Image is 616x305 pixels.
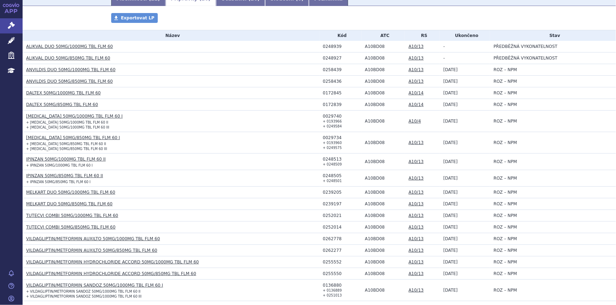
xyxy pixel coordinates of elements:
[490,210,616,222] td: ROZ – NPM
[26,114,123,119] a: [MEDICAL_DATA] 50MG/1000MG TBL FLM 60 I
[323,173,361,178] div: 0248505
[26,283,163,288] a: VILDAGLIPTIN/METFORMIN SANDOZ 50MG/1000MG TBL FLM 60 I
[408,176,424,181] a: A10/13
[490,245,616,256] td: ROZ – NPM
[323,236,361,241] div: 0262778
[490,170,616,187] td: ROZ – NPM
[443,79,458,84] span: [DATE]
[26,260,199,264] a: VILDAGLIPTIN/METFORMIN HYDROCHLORIDE ACCORD 50MG/1000MG TBL FLM 60
[323,179,342,183] small: + 0248501
[323,67,361,72] div: 0258439
[121,15,155,20] span: Exportovat LP
[323,213,361,218] div: 0252021
[443,159,458,164] span: [DATE]
[323,141,342,145] small: + 0193960
[408,56,424,61] a: A10/13
[26,190,115,195] a: MELKART DUO 50MG/1000MG TBL FLM 60
[490,233,616,245] td: ROZ – NPM
[323,114,361,119] div: 0029740
[490,99,616,111] td: ROZ – NPM
[26,173,103,178] a: IPINZAN 50MG/850MG TBL FLM 60 II
[408,213,424,218] a: A10/13
[443,260,458,264] span: [DATE]
[440,30,490,41] th: Ukončeno
[443,213,458,218] span: [DATE]
[26,44,113,49] a: ALIKVAL DUO 50MG/1000MG TBL FLM 60
[443,248,458,253] span: [DATE]
[323,162,342,166] small: + 0248509
[323,124,342,128] small: + 0249584
[490,132,616,154] td: ROZ – NPM
[443,190,458,195] span: [DATE]
[26,236,160,241] a: VILDAGLIPTIN/METFORMIN AUXILTO 50MG/1000MG TBL FLM 60
[490,222,616,233] td: ROZ – NPM
[361,154,405,170] td: METFORMIN A VILDAGLIPTIN
[23,30,319,41] th: Název
[26,225,115,230] a: TUTECVI COMBI 50MG/850MG TBL FLM 60
[26,213,118,218] a: TUTECVI COMBI 50MG/1000MG TBL FLM 60
[323,201,361,206] div: 0239197
[361,198,405,210] td: METFORMIN A VILDAGLIPTIN
[490,268,616,280] td: ROZ – NPM
[408,248,424,253] a: A10/13
[443,119,458,124] span: [DATE]
[26,157,106,162] a: IPINZAN 50MG/1000MG TBL FLM 60 II
[408,119,421,124] a: A10/4
[26,201,113,206] a: MELKART DUO 50MG/850MG TBL FLM 60
[26,125,109,129] small: + [MEDICAL_DATA] 50MG/1000MG TBL FLM 60 III
[323,225,361,230] div: 0252014
[405,30,440,41] th: RS
[408,260,424,264] a: A10/13
[26,294,142,298] small: + VILDAGLIPTIN/METFORMIN SANDOZ 50MG/1000MG TBL FLM 60 III
[443,236,458,241] span: [DATE]
[408,140,424,145] a: A10/13
[443,271,458,276] span: [DATE]
[443,201,458,206] span: [DATE]
[361,132,405,154] td: METFORMIN A VILDAGLIPTIN
[408,159,424,164] a: A10/13
[443,140,458,145] span: [DATE]
[323,260,361,264] div: 0255552
[323,56,361,61] div: 0248927
[490,52,616,64] td: PŘEDBĚŽNÁ VYKONATELNOST
[323,288,342,292] small: + 0136889
[490,256,616,268] td: ROZ – NPM
[490,154,616,170] td: ROZ – NPM
[323,248,361,253] div: 0262277
[319,30,361,41] th: Kód
[323,146,342,150] small: + 0249575
[490,64,616,76] td: ROZ – NPM
[26,180,90,184] small: + IPINZAN 50MG/850MG TBL FLM 60 I
[361,99,405,111] td: METFORMIN A VILDAGLIPTIN
[323,119,342,123] small: + 0193966
[490,87,616,99] td: ROZ – NPM
[408,91,424,95] a: A10/14
[490,41,616,52] td: PŘEDBĚŽNÁ VYKONATELNOST
[26,102,98,107] a: DALTEX 50MG/850MG TBL FLM 60
[490,280,616,301] td: ROZ – NPM
[361,256,405,268] td: METFORMIN A VILDAGLIPTIN
[361,222,405,233] td: METFORMIN A VILDAGLIPTIN
[408,271,424,276] a: A10/13
[408,288,424,293] a: A10/13
[361,64,405,76] td: METFORMIN A VILDAGLIPTIN
[323,190,361,195] div: 0239205
[443,176,458,181] span: [DATE]
[408,236,424,241] a: A10/13
[361,268,405,280] td: METFORMIN A VILDAGLIPTIN
[323,135,361,140] div: 0029734
[361,76,405,87] td: METFORMIN A VILDAGLIPTIN
[490,30,616,41] th: Stav
[490,111,616,132] td: ROZ – NPM
[361,280,405,301] td: METFORMIN A VILDAGLIPTIN
[408,79,424,84] a: A10/13
[361,87,405,99] td: METFORMIN A VILDAGLIPTIN
[26,142,106,146] small: + [MEDICAL_DATA] 50MG/850MG TBL FLM 60 II
[26,91,101,95] a: DALTEX 50MG/1000MG TBL FLM 60
[490,76,616,87] td: ROZ – NPM
[26,271,196,276] a: VILDAGLIPTIN/METFORMIN HYDROCHLORIDE ACCORD 50MG/850MG TBL FLM 60
[361,41,405,52] td: METFORMIN A VILDAGLIPTIN
[408,102,424,107] a: A10/14
[408,67,424,72] a: A10/13
[323,91,361,95] div: 0172845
